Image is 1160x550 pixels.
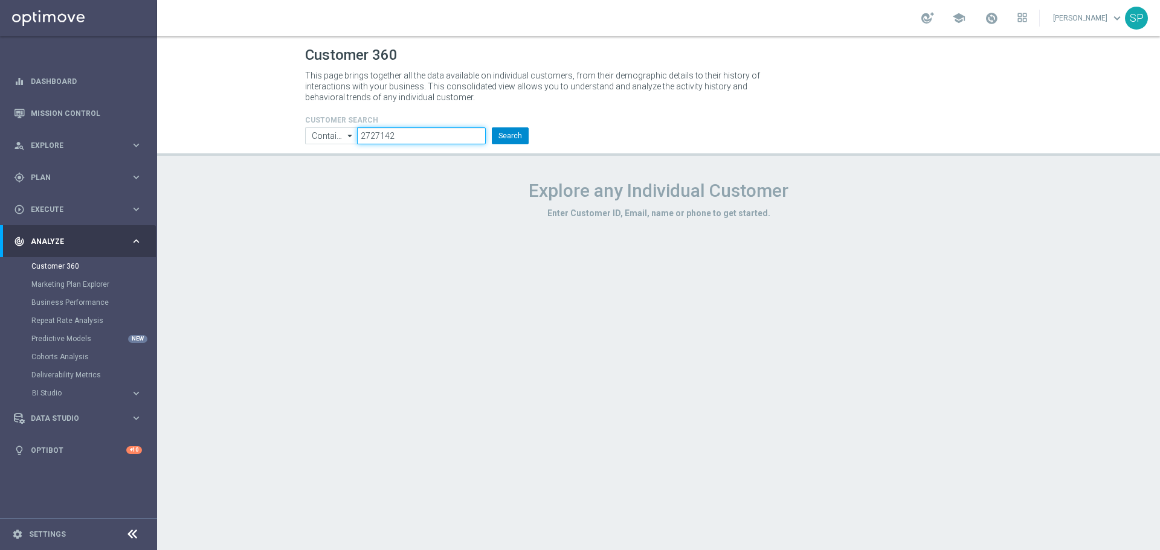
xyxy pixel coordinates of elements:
[128,335,147,343] div: NEW
[31,388,143,398] button: BI Studio keyboard_arrow_right
[14,172,25,183] i: gps_fixed
[305,46,1012,64] h1: Customer 360
[31,334,126,344] a: Predictive Models
[31,257,156,275] div: Customer 360
[305,116,529,124] h4: CUSTOMER SEARCH
[31,293,156,312] div: Business Performance
[1110,11,1124,25] span: keyboard_arrow_down
[14,413,130,424] div: Data Studio
[31,352,126,362] a: Cohorts Analysis
[14,65,142,97] div: Dashboard
[130,235,142,247] i: keyboard_arrow_right
[14,236,25,247] i: track_changes
[13,77,143,86] button: equalizer Dashboard
[13,446,143,455] button: lightbulb Optibot +10
[31,261,126,271] a: Customer 360
[31,434,126,466] a: Optibot
[32,389,130,397] div: BI Studio
[130,171,142,183] i: keyboard_arrow_right
[130,388,142,399] i: keyboard_arrow_right
[130,203,142,215] i: keyboard_arrow_right
[13,173,143,182] button: gps_fixed Plan keyboard_arrow_right
[13,109,143,118] button: Mission Control
[12,529,23,540] i: settings
[31,97,142,129] a: Mission Control
[14,76,25,87] i: equalizer
[13,205,143,214] button: play_circle_outline Execute keyboard_arrow_right
[952,11,965,25] span: school
[13,141,143,150] button: person_search Explore keyboard_arrow_right
[31,65,142,97] a: Dashboard
[126,446,142,454] div: +10
[1052,9,1125,27] a: [PERSON_NAME]keyboard_arrow_down
[14,204,130,215] div: Execute
[31,298,126,307] a: Business Performance
[305,208,1012,219] h3: Enter Customer ID, Email, name or phone to get started.
[31,312,156,330] div: Repeat Rate Analysis
[14,97,142,129] div: Mission Control
[13,237,143,246] button: track_changes Analyze keyboard_arrow_right
[31,174,130,181] span: Plan
[31,415,130,422] span: Data Studio
[31,366,156,384] div: Deliverability Metrics
[344,128,356,144] i: arrow_drop_down
[13,414,143,423] button: Data Studio keyboard_arrow_right
[31,238,130,245] span: Analyze
[305,127,357,144] input: Contains
[14,140,130,151] div: Explore
[130,412,142,424] i: keyboard_arrow_right
[31,348,156,366] div: Cohorts Analysis
[31,206,130,213] span: Execute
[1125,7,1148,30] div: SP
[14,445,25,456] i: lightbulb
[29,531,66,538] a: Settings
[14,140,25,151] i: person_search
[14,172,130,183] div: Plan
[31,142,130,149] span: Explore
[31,370,126,380] a: Deliverability Metrics
[305,180,1012,202] h1: Explore any Individual Customer
[31,384,156,402] div: BI Studio
[130,139,142,151] i: keyboard_arrow_right
[31,316,126,325] a: Repeat Rate Analysis
[14,236,130,247] div: Analyze
[14,204,25,215] i: play_circle_outline
[357,127,486,144] input: Enter CID, Email, name or phone
[305,70,770,103] p: This page brings together all the data available on individual customers, from their demographic ...
[31,280,126,289] a: Marketing Plan Explorer
[14,434,142,466] div: Optibot
[32,389,118,397] span: BI Studio
[31,275,156,293] div: Marketing Plan Explorer
[31,330,156,348] div: Predictive Models
[492,127,529,144] button: Search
